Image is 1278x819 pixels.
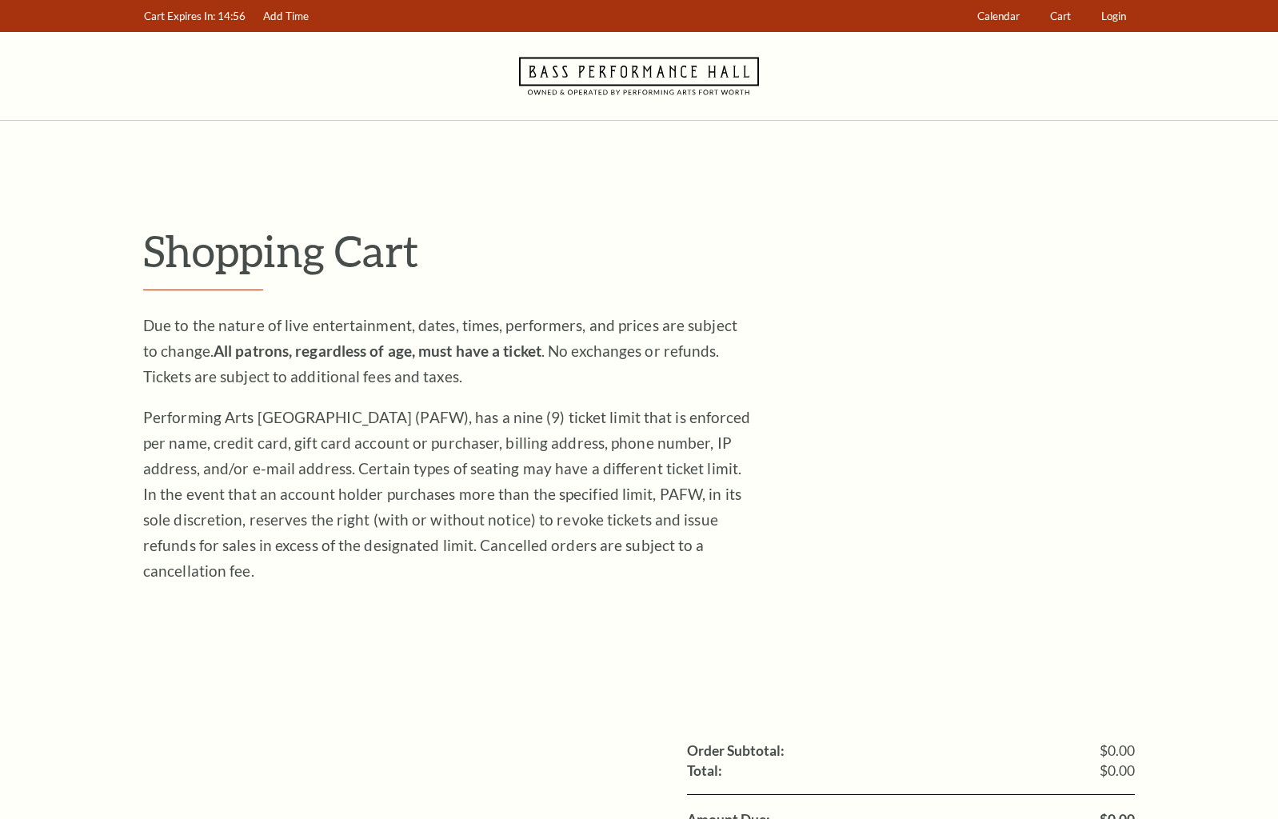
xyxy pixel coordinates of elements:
span: Login [1101,10,1126,22]
a: Calendar [970,1,1028,32]
p: Shopping Cart [143,225,1135,277]
a: Add Time [256,1,317,32]
span: Calendar [977,10,1020,22]
strong: All patrons, regardless of age, must have a ticket [214,342,541,360]
span: Cart Expires In: [144,10,215,22]
span: Cart [1050,10,1071,22]
label: Total: [687,764,722,778]
p: Performing Arts [GEOGRAPHIC_DATA] (PAFW), has a nine (9) ticket limit that is enforced per name, ... [143,405,751,584]
span: $0.00 [1100,764,1135,778]
span: $0.00 [1100,744,1135,758]
label: Order Subtotal: [687,744,785,758]
span: 14:56 [218,10,246,22]
span: Due to the nature of live entertainment, dates, times, performers, and prices are subject to chan... [143,316,737,386]
a: Login [1094,1,1134,32]
a: Cart [1043,1,1079,32]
